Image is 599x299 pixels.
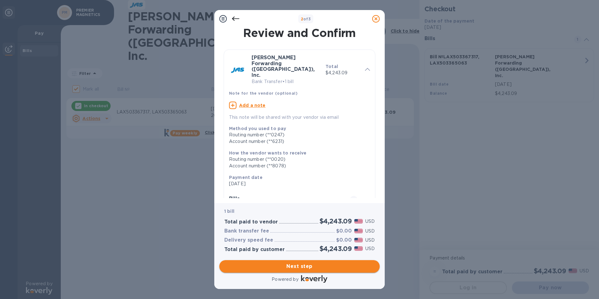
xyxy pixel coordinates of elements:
[350,196,357,203] span: 1
[229,55,370,121] div: [PERSON_NAME] Forwarding ([GEOGRAPHIC_DATA]), Inc.Bank Transfer•1 billTotal$4,243.09Note for the ...
[354,219,363,223] img: USD
[301,17,311,21] b: of 3
[222,26,377,39] h1: Review and Confirm
[229,175,263,180] b: Payment date
[224,237,273,243] h3: Delivery speed fee
[229,163,365,169] div: Account number (**8078)
[224,228,269,234] h3: Bank transfer fee
[239,103,266,108] u: Add a note
[336,228,352,234] h3: $0.00
[326,64,338,69] b: Total
[229,138,365,145] div: Account number (**6231)
[365,245,375,252] p: USD
[365,218,375,225] p: USD
[354,238,363,242] img: USD
[354,246,363,251] img: USD
[252,78,320,85] p: Bank Transfer • 1 bill
[229,126,286,131] b: Method you used to pay
[224,247,285,253] h3: Total paid by customer
[252,55,315,78] b: [PERSON_NAME] Forwarding ([GEOGRAPHIC_DATA]), Inc.
[336,237,352,243] h3: $0.00
[326,70,360,76] p: $4,243.09
[365,228,375,234] p: USD
[224,209,234,214] b: 1 bill
[229,114,370,121] p: This note will be shared with your vendor via email
[301,17,303,21] span: 2
[219,260,380,273] button: Next step
[229,156,365,163] div: Routing number (**0020)
[301,275,327,283] img: Logo
[229,132,365,138] div: Routing number (**0247)
[365,237,375,244] p: USD
[229,91,298,96] b: Note for the vendor (optional)
[229,196,342,202] h3: Bills
[272,276,298,283] p: Powered by
[229,150,307,155] b: How the vendor wants to receive
[229,181,365,187] p: [DATE]
[320,217,352,225] h2: $4,243.09
[354,229,363,233] img: USD
[224,263,375,270] span: Next step
[224,219,278,225] h3: Total paid to vendor
[320,245,352,253] h2: $4,243.09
